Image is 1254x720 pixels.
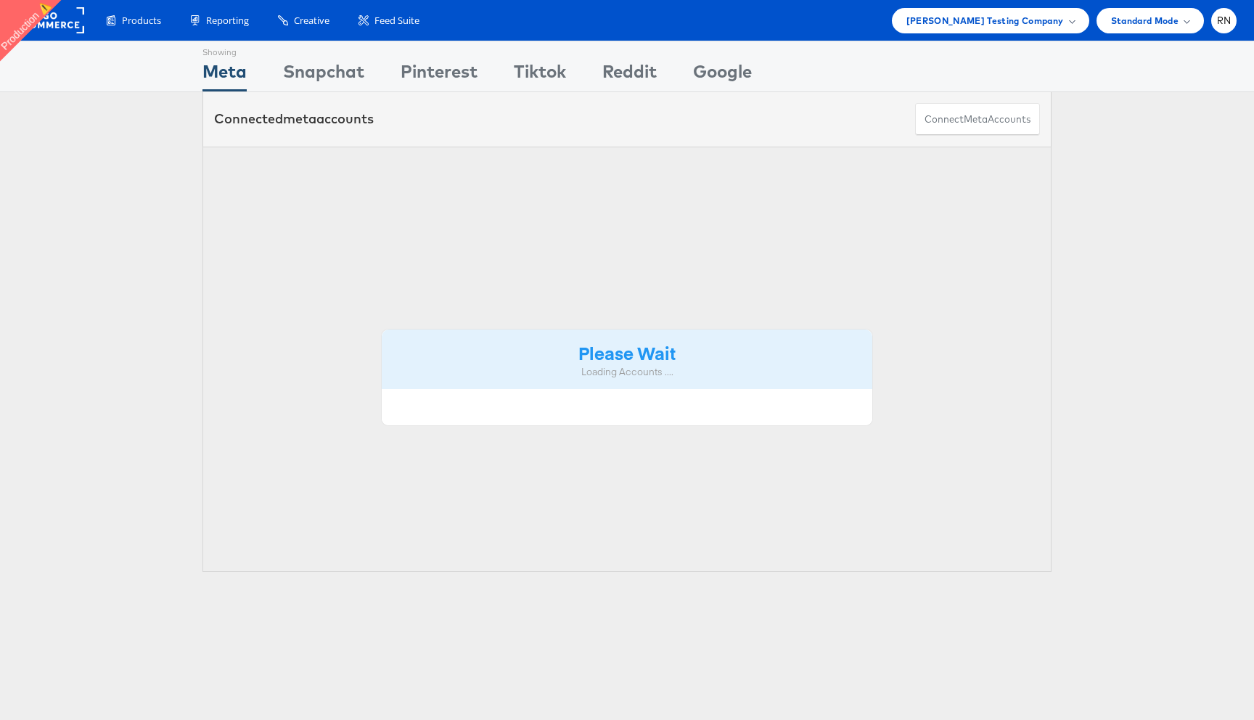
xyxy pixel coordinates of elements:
[202,41,247,59] div: Showing
[514,59,566,91] div: Tiktok
[122,14,161,28] span: Products
[906,13,1064,28] span: [PERSON_NAME] Testing Company
[294,14,329,28] span: Creative
[202,59,247,91] div: Meta
[401,59,478,91] div: Pinterest
[1111,13,1179,28] span: Standard Mode
[964,112,988,126] span: meta
[393,365,861,379] div: Loading Accounts ....
[374,14,419,28] span: Feed Suite
[283,59,364,91] div: Snapchat
[578,340,676,364] strong: Please Wait
[1217,16,1232,25] span: RN
[214,110,374,128] div: Connected accounts
[693,59,752,91] div: Google
[915,103,1040,136] button: ConnectmetaAccounts
[602,59,657,91] div: Reddit
[283,110,316,127] span: meta
[206,14,249,28] span: Reporting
